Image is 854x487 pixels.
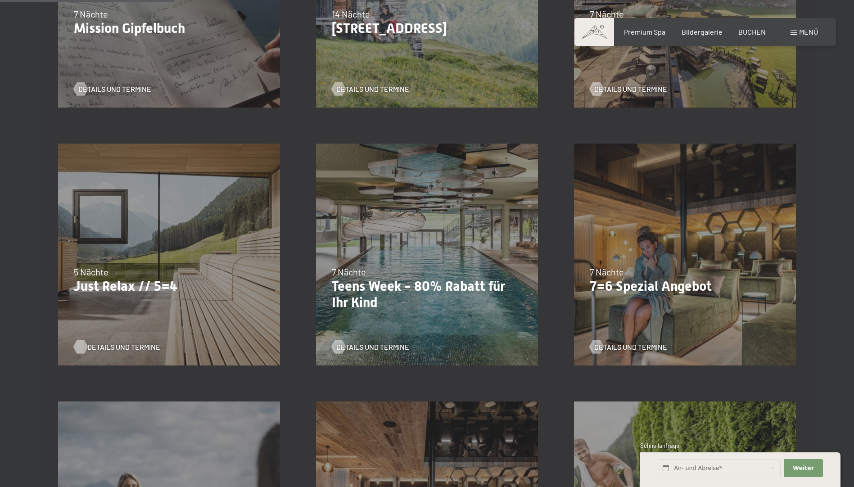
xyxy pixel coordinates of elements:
p: 7=6 Spezial Angebot [590,278,780,294]
a: Bildergalerie [682,27,723,36]
p: Just Relax // 5=4 [74,278,264,294]
p: [STREET_ADDRESS] [332,20,522,36]
span: Details und Termine [336,342,409,352]
a: Details und Termine [590,84,667,94]
p: Mission Gipfelbuch [74,20,264,36]
button: Weiter [784,459,822,478]
a: Details und Termine [590,342,667,352]
span: Weiter [793,464,814,472]
a: Details und Termine [74,84,151,94]
span: 7 Nächte [332,266,366,277]
span: 14 Nächte [332,9,370,19]
a: Details und Termine [74,342,151,352]
span: 7 Nächte [590,9,624,19]
a: Details und Termine [332,342,409,352]
span: 7 Nächte [74,9,108,19]
span: 7 Nächte [590,266,624,277]
a: BUCHEN [738,27,766,36]
span: Details und Termine [594,342,667,352]
a: Premium Spa [624,27,665,36]
span: Details und Termine [87,342,160,352]
span: Schnellanfrage [640,442,679,449]
span: Details und Termine [78,84,151,94]
span: Details und Termine [594,84,667,94]
span: Menü [799,27,818,36]
span: 5 Nächte [74,266,108,277]
span: Details und Termine [336,84,409,94]
a: Details und Termine [332,84,409,94]
p: Teens Week - 80% Rabatt für Ihr Kind [332,278,522,311]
